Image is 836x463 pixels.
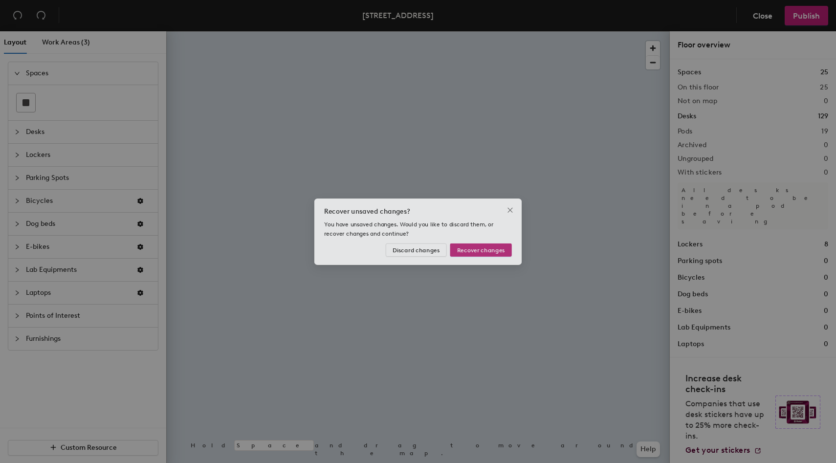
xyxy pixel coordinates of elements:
[308,202,528,214] div: Recover unsaved changes?
[308,219,507,238] span: You have unsaved changes. Would you like to discard them, or recover changes and continue?
[519,202,534,210] span: Close
[519,198,534,214] button: Close
[456,245,528,261] button: Recover changes
[464,249,520,257] span: Recover changes
[523,202,530,210] span: close
[388,249,443,257] span: Discard changes
[380,245,452,261] button: Discard changes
